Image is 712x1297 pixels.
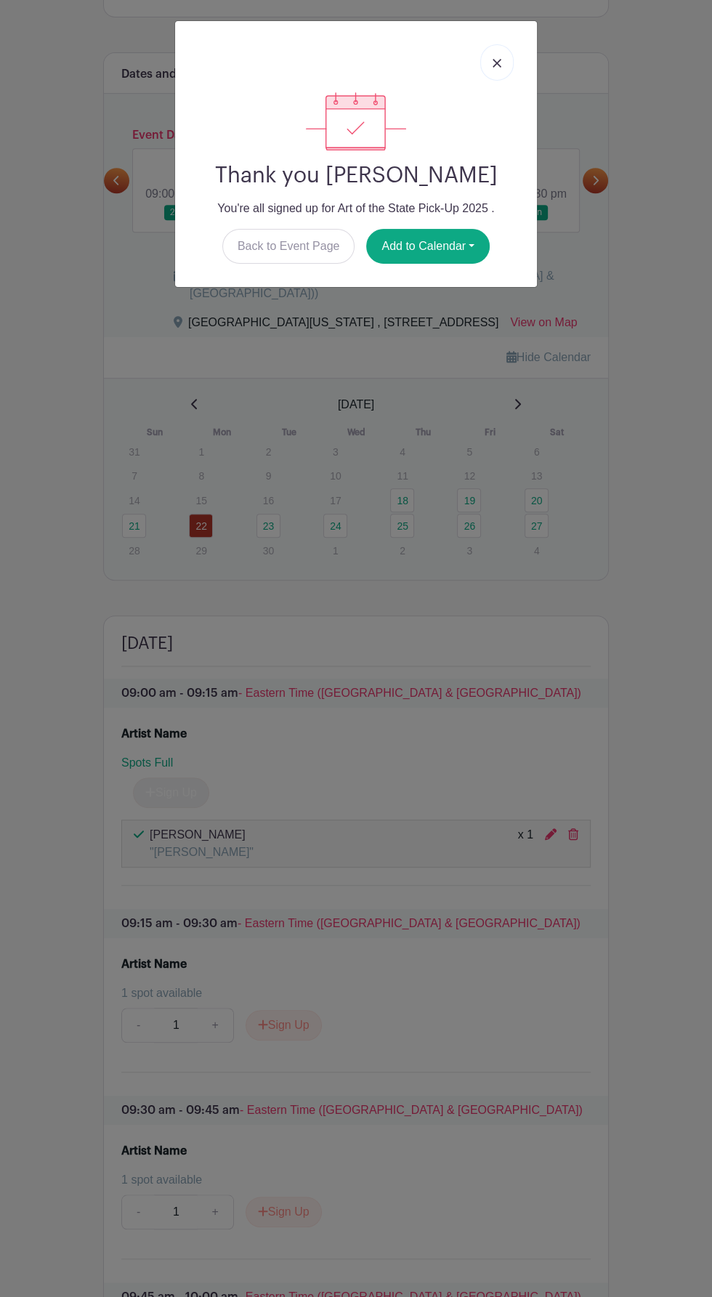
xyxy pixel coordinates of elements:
a: Back to Event Page [222,229,355,264]
p: You're all signed up for Art of the State Pick-Up 2025 . [187,200,525,217]
button: Add to Calendar [366,229,490,264]
img: signup_complete-c468d5dda3e2740ee63a24cb0ba0d3ce5d8a4ecd24259e683200fb1569d990c8.svg [306,92,406,150]
h2: Thank you [PERSON_NAME] [187,162,525,188]
img: close_button-5f87c8562297e5c2d7936805f587ecaba9071eb48480494691a3f1689db116b3.svg [493,59,501,68]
